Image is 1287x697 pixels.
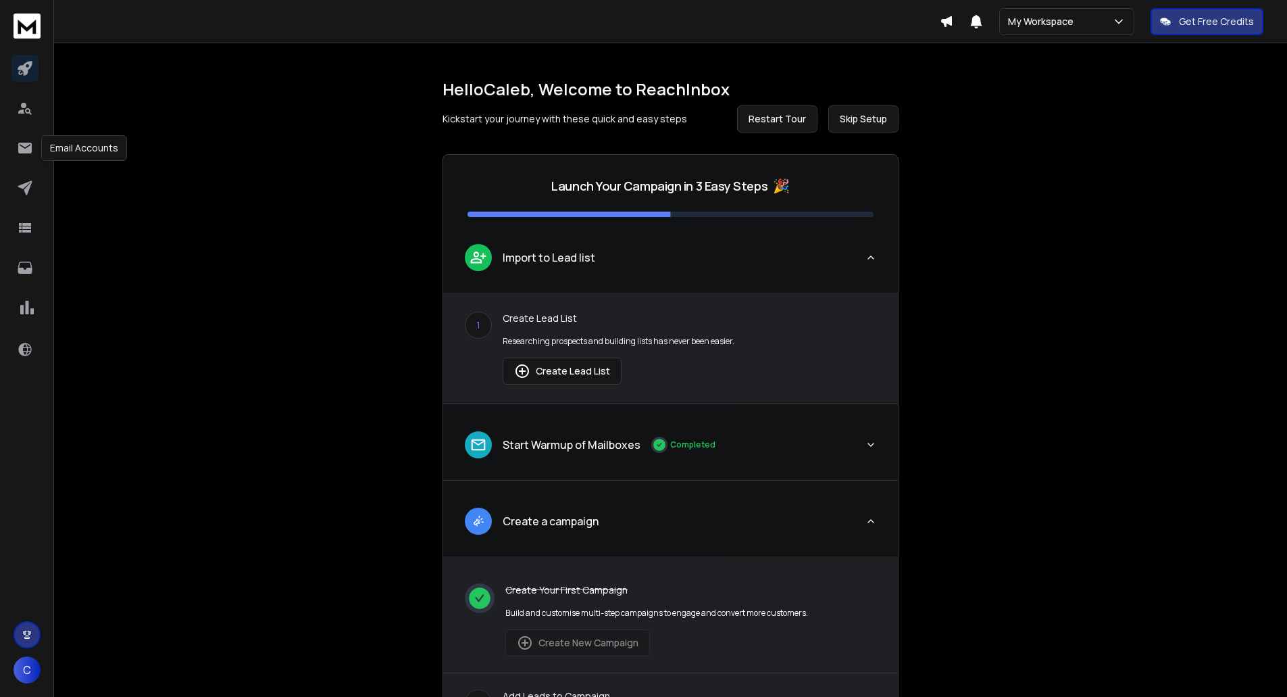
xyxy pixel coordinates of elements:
div: Email Accounts [41,135,127,161]
button: Get Free Credits [1151,8,1263,35]
button: C [14,656,41,683]
img: lead [470,436,487,454]
p: Create a campaign [503,513,599,529]
p: Get Free Credits [1179,15,1254,28]
button: Skip Setup [828,105,899,133]
span: Skip Setup [840,112,887,126]
button: leadCreate a campaign [443,497,898,556]
p: Build and customise multi-step campaigns to engage and convert more customers. [505,608,808,619]
p: Launch Your Campaign in 3 Easy Steps [551,176,767,195]
img: lead [470,249,487,266]
p: My Workspace [1008,15,1079,28]
img: lead [514,363,530,379]
p: Create Your First Campaign [505,583,808,597]
button: leadImport to Lead list [443,233,898,293]
p: Start Warmup of Mailboxes [503,437,640,453]
p: Create Lead List [503,312,876,325]
p: Completed [670,439,715,450]
p: Import to Lead list [503,249,595,266]
button: Create Lead List [503,358,622,385]
img: logo [14,14,41,39]
div: 1 [465,312,492,339]
p: Kickstart your journey with these quick and easy steps [443,112,687,126]
button: leadStart Warmup of MailboxesCompleted [443,420,898,480]
span: 🎉 [773,176,790,195]
button: Restart Tour [737,105,817,133]
p: Researching prospects and building lists has never been easier. [503,336,876,347]
h1: Hello Caleb , Welcome to ReachInbox [443,78,899,100]
div: leadImport to Lead list [443,293,898,404]
img: lead [470,512,487,529]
